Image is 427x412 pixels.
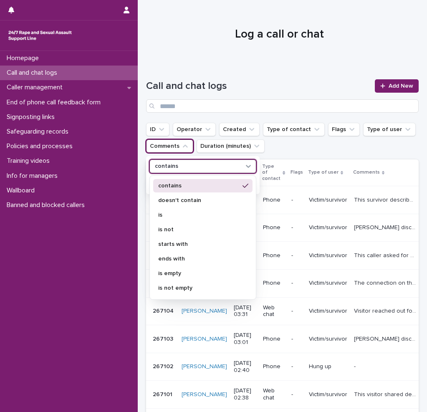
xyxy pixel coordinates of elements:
p: [DATE] 02:38 [234,387,256,402]
p: Caller disclosed that she had a nice phone call with her sister today but left her feeling confus... [354,222,418,231]
button: ID [146,123,169,136]
p: Visitor reached out for support, thoughts, feelings, support system explored, space given to chat... [354,306,418,315]
p: Training videos [3,157,56,165]
p: is empty [158,270,239,276]
p: ends with [158,256,239,262]
p: - [291,308,302,315]
p: Victim/survivor [309,197,347,204]
p: [DATE] 02:40 [234,360,256,374]
p: Web chat [263,304,284,318]
p: contains [155,163,178,170]
button: Type of user [363,123,416,136]
p: Phone [263,252,284,259]
p: Signposting links [3,113,61,121]
a: [PERSON_NAME] [182,308,227,315]
p: - [291,197,302,204]
p: Phone [263,336,284,343]
p: Victim/survivor [309,308,347,315]
p: 267101 [153,389,174,398]
a: [PERSON_NAME] [182,363,227,370]
p: The connection on this call was very crackly, to the extent that it was difficult to hear the sur... [354,278,418,287]
p: Web chat [263,387,284,402]
p: Phone [263,280,284,287]
p: [DATE] 03:01 [234,332,256,346]
p: doesn't contain [158,197,239,203]
p: - [291,252,302,259]
button: Operator [173,123,216,136]
button: Comments [146,139,193,153]
p: This visitor shared details of sexual assault, which she survived several weeks ago. She has prev... [354,389,418,398]
p: - [291,280,302,287]
a: Add New [375,79,419,93]
p: - [291,363,302,370]
input: Search [146,99,419,113]
p: Victim/survivor [309,336,347,343]
p: 267103 [153,334,175,343]
button: Flags [328,123,360,136]
p: Homepage [3,54,45,62]
p: 267102 [153,361,175,370]
p: contains [158,183,239,189]
p: Phone [263,197,284,204]
p: Policies and processes [3,142,79,150]
p: - [291,391,302,398]
p: This survivor described herself as middle-aged, and said she was reaching out, having struggled t... [354,195,418,204]
p: - [354,361,357,370]
img: rhQMoQhaT3yELyF149Cw [7,27,73,44]
h1: Log a call or chat [146,28,412,42]
button: Created [219,123,260,136]
h1: Call and chat logs [146,80,370,92]
p: Banned and blocked callers [3,201,91,209]
p: End of phone call feedback form [3,99,107,106]
p: - [291,336,302,343]
p: Victim/survivor [309,280,347,287]
p: Victim/survivor [309,252,347,259]
p: Flags [291,168,303,177]
p: Emma disclosed that she is not sleeping and nothing helps her. Won't take her prescribed diazepam... [354,334,418,343]
p: Type of contact [262,162,280,183]
p: 267104 [153,306,175,315]
p: This caller asked for help in managing 'severe PTSD'. I was unsure whether he was masturbating, s... [354,250,418,259]
a: [PERSON_NAME] [182,336,227,343]
p: - [291,224,302,231]
a: [PERSON_NAME] [182,391,227,398]
p: Type of user [308,168,339,177]
p: Hung up [309,363,347,370]
p: starts with [158,241,239,247]
p: Phone [263,224,284,231]
p: [DATE] 03:31 [234,304,256,318]
p: is not [158,227,239,233]
p: Victim/survivor [309,224,347,231]
p: Wallboard [3,187,41,195]
p: Safeguarding records [3,128,75,136]
p: Info for managers [3,172,64,180]
button: Duration (minutes) [197,139,265,153]
p: Victim/survivor [309,391,347,398]
p: is not empty [158,285,239,291]
p: Call and chat logs [3,69,64,77]
p: Phone [263,363,284,370]
button: Type of contact [263,123,325,136]
span: Add New [389,83,413,89]
p: Caller management [3,83,69,91]
p: is [158,212,239,218]
p: Comments [353,168,380,177]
